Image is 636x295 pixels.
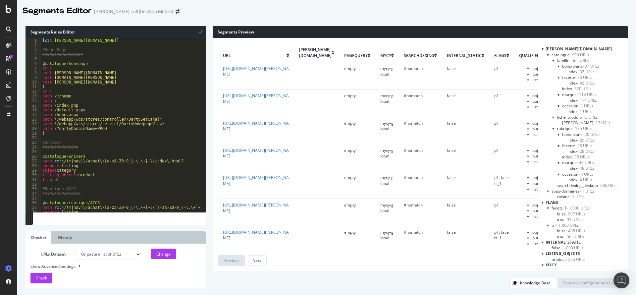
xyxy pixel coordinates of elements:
[564,217,582,222] span: - 93 URLs
[552,245,583,251] span: Click to filter internal_static on false
[26,57,41,61] div: 5
[447,66,456,71] span: false
[213,26,628,38] div: Segments Preview
[581,114,598,120] span: - 13 URLs
[532,241,585,247] li: listing_objects : product
[593,120,610,126] span: - 13 URLs
[404,229,423,235] span: #nomatch
[562,63,600,69] span: Click to filter darty.com on catalogue/famille/bons-plans and its children
[567,109,592,114] span: Click to filter darty.com on catalogue/famille/occasion/index
[218,255,245,266] button: Previous
[577,160,594,165] span: - 48 URLs
[567,137,595,143] span: Click to filter darty.com on catalogue/rubrique/bons-plans/index
[494,66,499,71] span: p1
[546,46,612,52] span: [PERSON_NAME][DOMAIN_NAME]
[26,75,41,80] div: 9
[562,132,600,137] span: Click to filter darty.com on catalogue/rubrique/bons-plans and its children
[532,98,585,104] li: purpose : listing
[557,114,598,120] span: Click to filter darty.com on catalogue/fiche_produit and its children
[299,47,332,58] span: [PERSON_NAME][DOMAIN_NAME]
[557,211,585,217] span: Click to filter flags on facets_1/false
[26,201,41,205] div: 36
[404,147,423,153] span: #nomatch
[562,143,592,148] span: Click to filter darty.com on catalogue/rubrique/facette and its children
[224,258,239,263] div: Previous
[552,52,589,58] span: Click to filter darty.com on catalogue and its children
[562,75,592,80] span: Click to filter darty.com on catalogue/famille/facette and its children
[570,52,589,58] span: - 999 URLs
[566,211,585,217] span: - 907 URLs
[532,120,585,126] li: object : category
[569,58,589,63] span: - 565 URLs
[552,257,585,262] span: Click to filter listing_objects on product
[563,280,622,286] div: Save this configuration as active
[567,97,597,103] span: Click to filter darty.com on catalogue/famille/marque/index
[562,154,589,160] span: Click to filter darty.com on catalogue/rubrique/index
[494,175,509,186] span: p1, facets_1
[532,126,585,132] li: purpose : listing
[26,187,41,191] div: 33
[532,235,585,241] li: purpose : listing
[26,145,41,149] div: 24
[380,120,394,132] span: mycy-global
[26,89,41,94] div: 12
[404,202,423,208] span: #nomatch
[30,273,52,283] button: Check
[532,181,585,186] li: purpose : listing
[567,148,595,154] span: Click to filter darty.com on catalogue/rubrique/facette/index
[404,175,423,180] span: #nomatch
[26,43,41,47] div: 2
[26,140,41,145] div: 23
[557,183,617,188] span: Click to filter darty.com on catalogue/searchdexing_desktop
[567,177,592,183] span: Click to filter darty.com on catalogue/rubrique/occasion/index
[552,188,595,194] span: Click to filter darty.com on sous-domaines and its children
[557,58,589,63] span: Click to filter darty.com on catalogue/famille and its children
[562,120,610,126] span: Click to filter darty.com on catalogue/fiche_produit/stocké
[26,159,41,163] div: 27
[532,229,585,235] li: object : category
[26,66,41,71] div: 7
[26,26,206,38] div: Segments Rules Editor
[575,143,592,148] span: - 28 URLs
[556,222,579,228] span: - 1,000 URLs
[223,93,289,104] a: [URL][DOMAIN_NAME][PERSON_NAME]
[176,9,180,14] div: arrow-right-arrow-left
[252,258,261,263] div: Next
[26,122,41,126] div: 19
[26,196,41,201] div: 35
[532,71,585,77] li: purpose : listing
[26,117,41,122] div: 18
[494,229,509,241] span: p1, facets_1
[26,85,41,89] div: 11
[557,234,584,239] span: Click to filter flags on p1/true
[223,175,289,186] a: [URL][DOMAIN_NAME][PERSON_NAME]
[570,194,585,200] span: - 1 URLs
[151,249,176,259] button: Change
[582,63,600,69] span: - 37 URLs
[546,262,556,268] span: mycy
[567,165,595,171] span: Click to filter darty.com on catalogue/rubrique/marque/index
[380,53,391,58] span: mycy
[344,229,356,235] span: empty
[447,175,456,180] span: false
[532,159,585,164] li: listing_objects : product
[577,80,595,86] span: - 93 URLs
[572,154,589,160] span: - 35 URLs
[344,53,368,58] span: pagequery
[532,147,585,153] li: object : category
[578,171,593,177] span: - 4 URLs
[26,94,41,98] div: 13
[344,202,356,208] span: empty
[494,93,499,98] span: p1
[567,80,595,86] span: Click to filter darty.com on catalogue/famille/facette/index
[26,191,41,196] div: 34
[577,69,595,75] span: - 37 URLs
[566,257,585,262] span: - 565 URLs
[404,120,423,126] span: #nomatch
[223,202,289,213] a: [URL][DOMAIN_NAME][PERSON_NAME]
[344,147,356,153] span: empty
[577,137,595,143] span: - 20 URLs
[26,52,41,57] div: 4
[613,272,629,288] div: Open Intercom Messenger
[494,202,499,208] span: p1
